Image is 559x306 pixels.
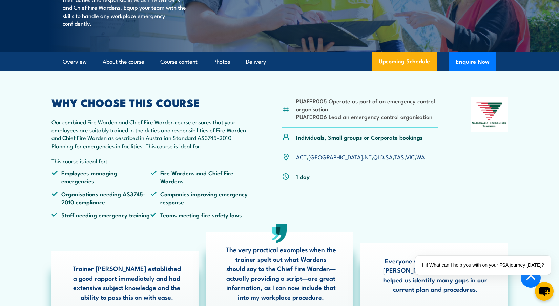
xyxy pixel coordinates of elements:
[296,133,423,141] p: Individuals, Small groups or Corporate bookings
[71,264,182,302] p: Trainer [PERSON_NAME] established a good rapport immediately and had extensive subject knowledge ...
[449,52,496,71] button: Enquire Now
[51,190,150,206] li: Organisations needing AS3745-2010 compliance
[296,97,438,113] li: PUAFER005 Operate as part of an emergency control organisation
[471,97,508,132] img: Nationally Recognised Training logo.
[150,169,249,185] li: Fire Wardens and Chief Fire Wardens
[150,211,249,219] li: Teams meeting fire safety laws
[160,53,198,71] a: Course content
[365,153,372,161] a: NT
[535,282,554,301] button: chat-button
[103,53,144,71] a: About the course
[51,118,249,150] p: Our combined Fire Warden and Chief Fire Warden course ensures that your employees are suitably tr...
[296,173,310,180] p: 1 day
[296,153,425,161] p: , , , , , , ,
[406,153,415,161] a: VIC
[415,256,551,275] div: Hi! What can I help you with on your FSA journey [DATE]?
[226,245,336,302] p: The very practical examples when the trainer spelt out what Wardens should say to the Chief Fire ...
[51,169,150,185] li: Employees managing emergencies
[416,153,425,161] a: WA
[380,256,491,294] p: Everyone was very impressed with [PERSON_NAME], and his expertise helped us identify many gaps in...
[51,157,249,165] p: This course is ideal for:
[373,153,384,161] a: QLD
[296,153,307,161] a: ACT
[51,211,150,219] li: Staff needing emergency training
[372,52,437,71] a: Upcoming Schedule
[63,53,87,71] a: Overview
[246,53,266,71] a: Delivery
[213,53,230,71] a: Photos
[51,97,249,107] h2: WHY CHOOSE THIS COURSE
[394,153,404,161] a: TAS
[386,153,393,161] a: SA
[150,190,249,206] li: Companies improving emergency response
[296,113,438,121] li: PUAFER006 Lead an emergency control organisation
[308,153,363,161] a: [GEOGRAPHIC_DATA]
